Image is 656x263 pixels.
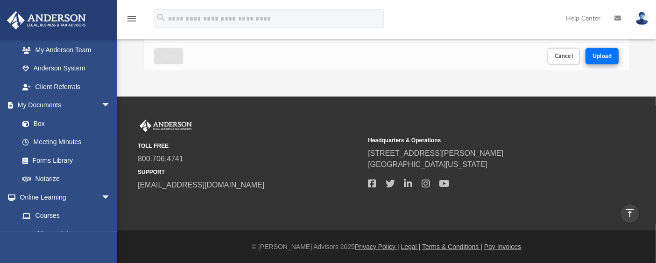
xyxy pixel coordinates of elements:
[101,96,120,115] span: arrow_drop_down
[7,188,120,207] a: Online Learningarrow_drop_down
[4,11,89,29] img: Anderson Advisors Platinum Portal
[548,48,580,64] button: Cancel
[355,243,399,250] a: Privacy Policy |
[620,204,640,223] a: vertical_align_top
[13,59,120,78] a: Anderson System
[138,168,361,176] small: SUPPORT
[126,18,137,24] a: menu
[624,208,635,219] i: vertical_align_top
[154,48,183,64] button: Close
[138,120,194,132] img: Anderson Advisors Platinum Portal
[401,243,421,250] a: Legal |
[635,12,649,25] img: User Pic
[484,243,521,250] a: Pay Invoices
[13,170,120,188] a: Notarize
[101,188,120,207] span: arrow_drop_down
[7,96,120,115] a: My Documentsarrow_drop_down
[368,136,592,145] small: Headquarters & Operations
[13,207,120,225] a: Courses
[13,77,120,96] a: Client Referrals
[13,225,115,243] a: Video Training
[585,48,619,64] button: Upload
[138,142,361,150] small: TOLL FREE
[161,53,176,59] span: Close
[138,155,183,163] a: 800.706.4741
[138,181,264,189] a: [EMAIL_ADDRESS][DOMAIN_NAME]
[368,160,487,168] a: [GEOGRAPHIC_DATA][US_STATE]
[117,242,656,252] div: © [PERSON_NAME] Advisors 2025
[13,114,115,133] a: Box
[593,53,612,59] span: Upload
[13,133,120,152] a: Meeting Minutes
[13,41,115,59] a: My Anderson Team
[13,151,115,170] a: Forms Library
[555,53,573,59] span: Cancel
[422,243,482,250] a: Terms & Conditions |
[126,13,137,24] i: menu
[368,149,503,157] a: [STREET_ADDRESS][PERSON_NAME]
[156,13,166,23] i: search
